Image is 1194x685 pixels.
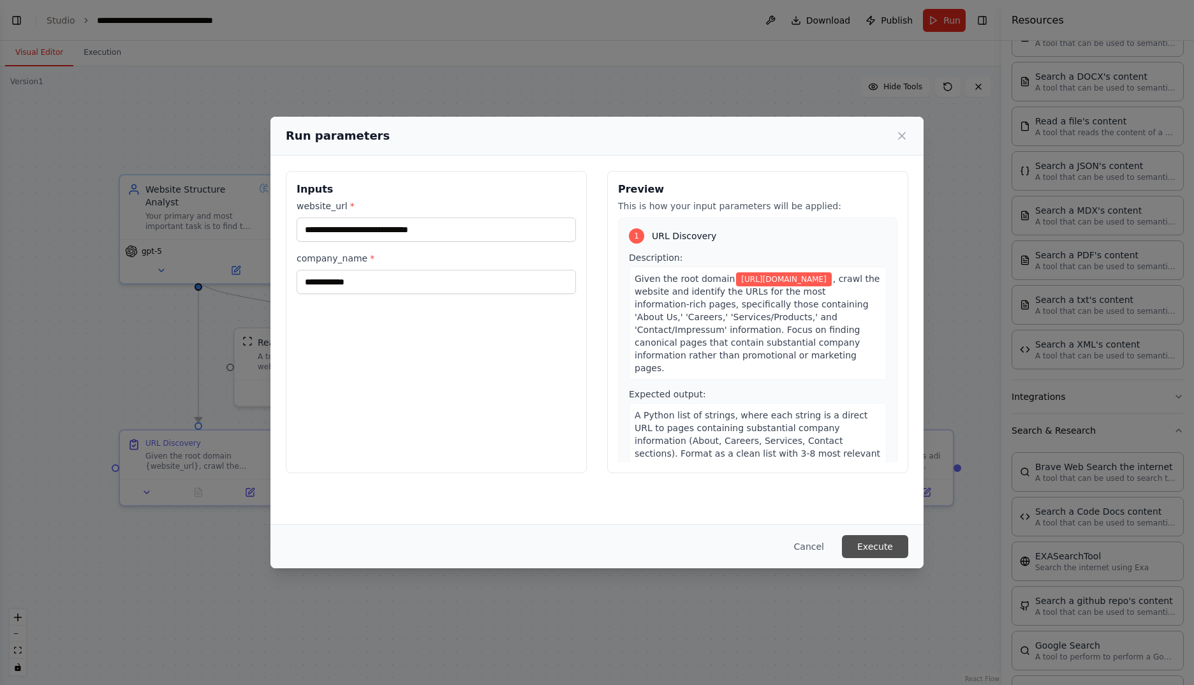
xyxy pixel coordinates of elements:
[629,389,706,399] span: Expected output:
[784,535,834,558] button: Cancel
[736,272,831,286] span: Variable: website_url
[297,182,576,197] h3: Inputs
[635,274,880,373] span: , crawl the website and identify the URLs for the most information-rich pages, specifically those...
[297,200,576,212] label: website_url
[635,410,880,471] span: A Python list of strings, where each string is a direct URL to pages containing substantial compa...
[635,274,735,284] span: Given the root domain
[629,253,682,263] span: Description:
[842,535,908,558] button: Execute
[652,230,716,242] span: URL Discovery
[618,182,897,197] h3: Preview
[297,252,576,265] label: company_name
[618,200,897,212] p: This is how your input parameters will be applied:
[286,127,390,145] h2: Run parameters
[629,228,644,244] div: 1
